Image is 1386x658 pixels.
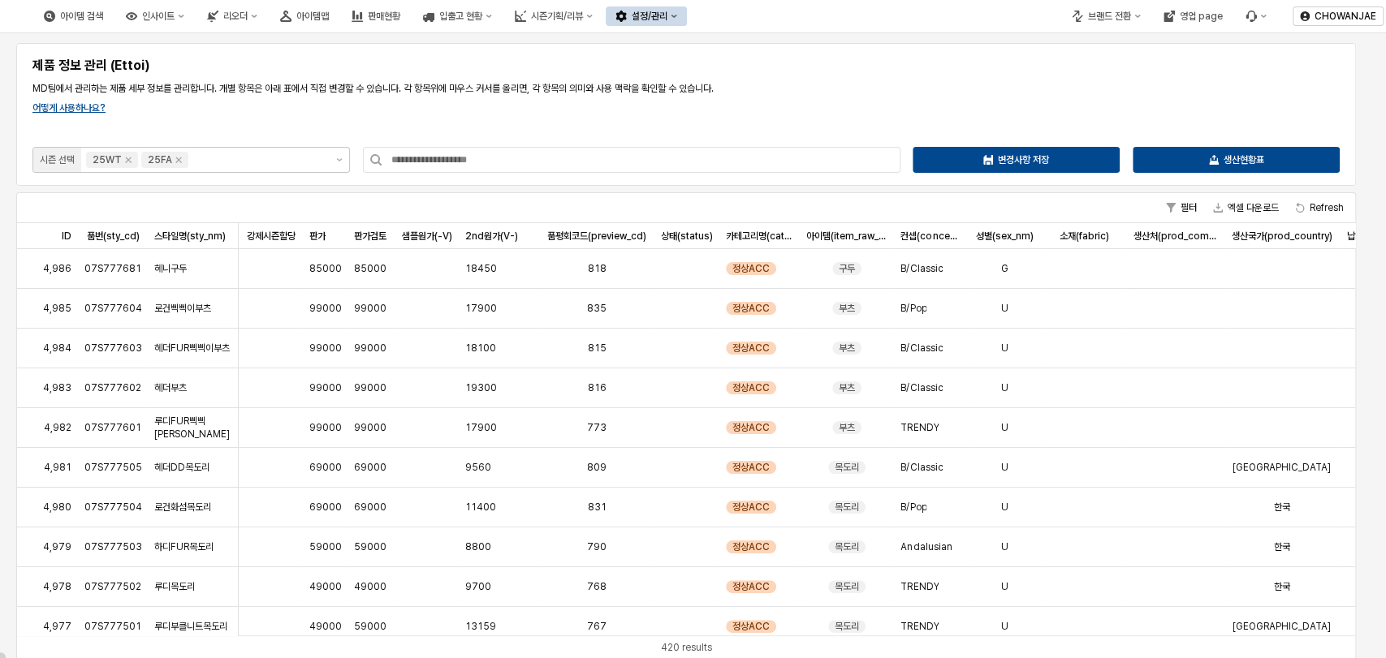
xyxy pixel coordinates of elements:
span: 샘플원가(-V) [402,230,452,243]
span: 69000 [309,461,341,474]
div: 브랜드 전환 [1088,11,1131,22]
button: 입출고 현황 [413,6,502,26]
span: 로건화섬목도리 [154,501,211,514]
span: B/Classic [900,381,943,394]
button: CHOWANJAE [1293,6,1384,26]
span: 컨셉(concept) [900,230,962,243]
span: 4,984 [43,342,71,355]
span: 헤더FUR삑삑이부츠 [154,342,230,355]
span: 85000 [354,262,386,275]
span: B/Classic [900,342,943,355]
span: 아이템(item_raw_nm) [806,230,888,243]
span: 한국 [1274,540,1290,553]
div: 설정/관리 [632,11,667,22]
span: 정상ACC [732,302,770,315]
span: [GEOGRAPHIC_DATA] [1233,620,1331,633]
span: 790 [587,540,607,553]
span: U [1001,342,1008,355]
span: 4,977 [43,620,71,633]
span: 18450 [465,262,497,275]
span: B/Pop [900,302,926,315]
span: 부츠 [839,342,855,355]
span: 한국 [1274,580,1290,593]
span: 4,986 [43,262,71,275]
p: 어떻게 사용하나요? [32,101,106,114]
span: 한국 [1274,501,1290,514]
span: 07S777604 [84,302,141,315]
span: 로건삑삑이부츠 [154,302,211,315]
span: 소재(fabric) [1059,230,1108,243]
div: 설정/관리 [606,6,687,26]
span: 69000 [309,501,341,514]
span: 정상ACC [732,501,770,514]
div: 판매현황 [368,11,400,22]
button: 엑셀 다운로드 [1207,198,1285,217]
span: 생산국가(prod_country) [1232,230,1332,243]
div: 리오더 [223,11,248,22]
span: 17900 [465,302,497,315]
span: 07S777601 [84,421,141,434]
span: B/Classic [900,262,943,275]
span: 99000 [309,421,341,434]
span: 69000 [354,501,386,514]
span: B/Classic [900,461,943,474]
span: 정상ACC [732,381,770,394]
span: 부츠 [839,381,855,394]
span: 강제시즌할당 [247,230,296,243]
span: 품번(sty_cd) [87,230,140,243]
span: 773 [587,421,607,434]
span: 99000 [309,342,341,355]
button: 시즌기획/리뷰 [505,6,602,26]
h5: 제품 정보 관리 (Ettoi) [32,58,790,74]
span: 13159 [465,620,496,633]
span: 4,978 [43,580,71,593]
span: 정상ACC [732,580,770,593]
span: 07S777602 [84,381,141,394]
span: TRENDY [900,620,939,633]
span: 헤니구두 [154,262,187,275]
div: 25FA [148,152,172,168]
span: Andalusian [900,540,952,553]
p: 변경사항 저장 [998,153,1049,166]
span: 49000 [309,620,341,633]
span: 목도리 [835,540,859,553]
span: 4,982 [44,421,71,434]
span: 07S777503 [84,540,141,553]
p: CHOWANJAE [1315,10,1376,23]
span: 4,981 [44,461,71,474]
span: 정상ACC [732,461,770,474]
span: 99000 [354,342,386,355]
span: 17900 [465,421,497,434]
span: 4,985 [43,302,71,315]
span: 스타일명(sty_nm) [154,230,226,243]
div: 입출고 현황 [439,11,482,22]
button: 브랜드 전환 [1062,6,1151,26]
span: 99000 [309,302,341,315]
span: 목도리 [835,620,859,633]
span: U [1001,421,1008,434]
span: 07S777603 [84,342,141,355]
span: 768 [587,580,607,593]
span: 부츠 [839,302,855,315]
span: 부츠 [839,421,855,434]
span: 99000 [354,302,386,315]
span: [GEOGRAPHIC_DATA] [1233,461,1331,474]
span: 19300 [465,381,497,394]
span: 809 [587,461,607,474]
span: U [1001,540,1008,553]
span: 정상ACC [732,620,770,633]
button: 리오더 [197,6,267,26]
div: 아이템맵 [270,6,339,26]
span: 85000 [309,262,341,275]
span: 07S777501 [84,620,141,633]
span: 4,979 [43,540,71,553]
span: 818 [588,262,607,275]
span: 07S777505 [84,461,141,474]
div: 420 results [661,639,712,656]
span: 목도리 [835,501,859,514]
span: U [1001,302,1008,315]
span: 815 [588,342,607,355]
